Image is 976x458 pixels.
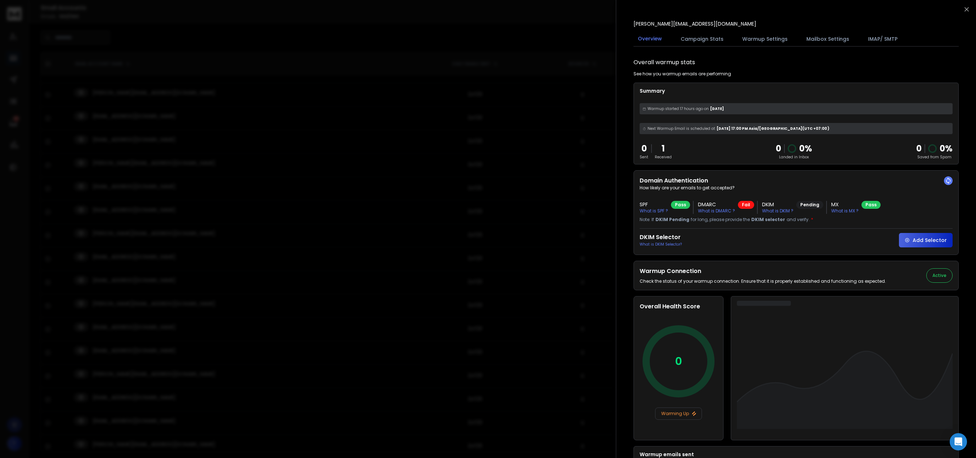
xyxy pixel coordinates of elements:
div: Fail [738,201,754,209]
span: Next Warmup Email is scheduled at [648,126,715,131]
button: Campaign Stats [676,31,728,47]
div: Pass [671,201,690,209]
span: DKIM selector [751,217,785,223]
button: Mailbox Settings [802,31,854,47]
button: Active [926,268,953,283]
p: Landed in Inbox [776,154,812,160]
p: Received [655,154,672,160]
h2: Overall Health Score [640,302,717,311]
p: What is DMARC ? [698,208,735,214]
p: Summary [640,87,953,94]
div: Pending [796,201,823,209]
h3: DMARC [698,201,735,208]
h3: DKIM [762,201,793,208]
p: How likely are your emails to get accepted? [640,185,953,191]
p: Note: If for long, please provide the and verify. [640,217,953,223]
p: [PERSON_NAME][EMAIL_ADDRESS][DOMAIN_NAME] [633,20,756,27]
button: Warmup Settings [738,31,792,47]
p: Check the status of your warmup connection. Ensure that it is properly established and functionin... [640,278,886,284]
div: [DATE] [640,103,953,114]
p: What is DKIM ? [762,208,793,214]
h3: MX [831,201,859,208]
div: [DATE] 17:00 PM Asia/[GEOGRAPHIC_DATA] (UTC +07:00 ) [640,123,953,134]
p: Warmup emails sent [640,451,953,458]
h2: Warmup Connection [640,267,886,276]
p: 0 % [940,143,953,154]
h1: Overall warmup stats [633,58,695,67]
strong: 0 [916,142,922,154]
button: IMAP/ SMTP [864,31,902,47]
h3: SPF [640,201,668,208]
p: Warming Up [658,411,699,417]
p: 1 [655,143,672,154]
span: Warmup started 17 hours ago on [648,106,709,111]
p: See how you warmup emails are performing [633,71,731,77]
p: 0 [675,355,682,368]
div: Pass [861,201,881,209]
p: Sent [640,154,648,160]
h2: DKIM Selector [640,233,682,242]
p: What is DKIM Selector? [640,242,682,247]
span: DKIM Pending [655,217,689,223]
p: 0 % [799,143,812,154]
p: 0 [776,143,781,154]
p: What is MX ? [831,208,859,214]
p: Saved from Spam [916,154,953,160]
button: Add Selector [899,233,953,247]
p: What is SPF ? [640,208,668,214]
div: Open Intercom Messenger [950,433,967,450]
p: 0 [640,143,648,154]
h2: Domain Authentication [640,176,953,185]
button: Overview [633,31,666,47]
